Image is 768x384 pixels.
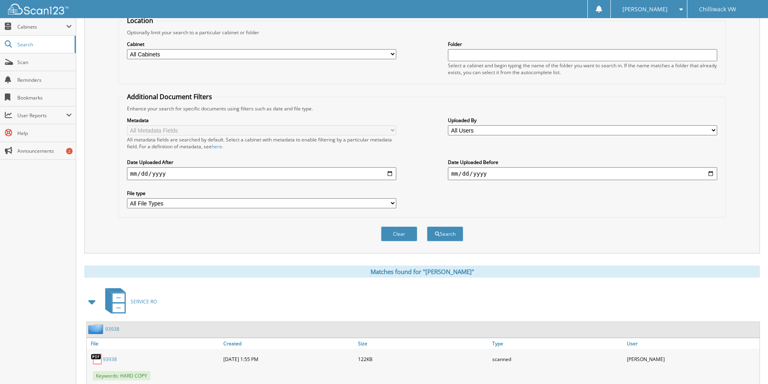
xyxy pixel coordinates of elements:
a: SERVICE RO [100,286,157,318]
div: Optionally limit your search to a particular cabinet or folder [123,29,721,36]
a: 93938 [103,356,117,363]
img: scan123-logo-white.svg [8,4,69,15]
span: Bookmarks [17,94,72,101]
label: Cabinet [127,41,396,48]
label: Folder [448,41,717,48]
div: All metadata fields are searched by default. Select a cabinet with metadata to enable filtering b... [127,136,396,150]
div: 122KB [356,351,491,367]
span: Cabinets [17,23,66,30]
legend: Additional Document Filters [123,92,216,101]
span: User Reports [17,112,66,119]
span: Reminders [17,77,72,83]
label: Uploaded By [448,117,717,124]
div: [DATE] 1:55 PM [221,351,356,367]
legend: Location [123,16,157,25]
div: Select a cabinet and begin typing the name of the folder you want to search in. If the name match... [448,62,717,76]
span: SERVICE RO [131,298,157,305]
button: Clear [381,226,417,241]
div: Matches found for "[PERSON_NAME]" [84,266,760,278]
span: [PERSON_NAME] [622,7,668,12]
span: Help [17,130,72,137]
a: Size [356,338,491,349]
span: Announcements [17,147,72,154]
a: Type [490,338,625,349]
span: Chilliwack VW [699,7,736,12]
label: Date Uploaded After [127,159,396,166]
div: Enhance your search for specific documents using filters such as date and file type. [123,105,721,112]
div: 2 [66,148,73,154]
img: PDF.png [91,353,103,365]
input: end [448,167,717,180]
a: File [87,338,221,349]
a: Created [221,338,356,349]
a: User [625,338,760,349]
label: Date Uploaded Before [448,159,717,166]
label: Metadata [127,117,396,124]
iframe: Chat Widget [728,345,768,384]
a: 93938 [105,326,119,332]
div: [PERSON_NAME] [625,351,760,367]
a: here [212,143,222,150]
label: File type [127,190,396,197]
img: folder2.png [88,324,105,334]
div: scanned [490,351,625,367]
span: Keywords: HARD COPY [93,371,150,380]
button: Search [427,226,463,241]
input: start [127,167,396,180]
span: Search [17,41,71,48]
span: Scan [17,59,72,66]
